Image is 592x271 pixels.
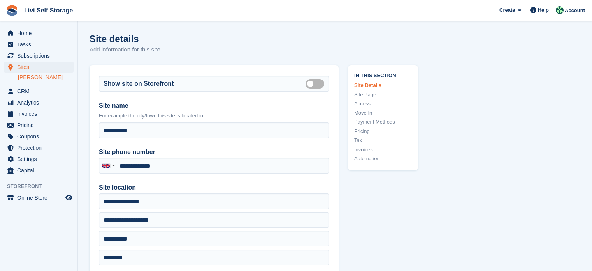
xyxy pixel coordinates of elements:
[4,131,74,142] a: menu
[21,4,76,17] a: Livi Self Storage
[4,50,74,61] a: menu
[90,45,162,54] p: Add information for this site.
[17,28,64,39] span: Home
[99,147,329,157] label: Site phone number
[17,142,64,153] span: Protection
[4,86,74,97] a: menu
[4,165,74,176] a: menu
[17,120,64,131] span: Pricing
[17,192,64,203] span: Online Store
[17,86,64,97] span: CRM
[4,97,74,108] a: menu
[354,146,412,154] a: Invoices
[4,142,74,153] a: menu
[354,71,412,79] span: In this section
[354,118,412,126] a: Payment Methods
[17,165,64,176] span: Capital
[354,155,412,163] a: Automation
[4,154,74,165] a: menu
[104,79,174,89] label: Show site on Storefront
[18,74,74,81] a: [PERSON_NAME]
[17,97,64,108] span: Analytics
[99,183,329,192] label: Site location
[4,192,74,203] a: menu
[17,62,64,73] span: Sites
[4,39,74,50] a: menu
[354,100,412,108] a: Access
[354,109,412,117] a: Move In
[17,154,64,165] span: Settings
[354,81,412,89] a: Site Details
[17,39,64,50] span: Tasks
[6,5,18,16] img: stora-icon-8386f47178a22dfd0bd8f6a31ec36ba5ce8667c1dd55bd0f319d3a0aa187defe.svg
[354,128,412,135] a: Pricing
[306,83,327,84] label: Is public
[354,136,412,144] a: Tax
[90,34,162,44] h1: Site details
[99,112,329,120] p: For example the city/town this site is located in.
[499,6,515,14] span: Create
[7,182,77,190] span: Storefront
[17,108,64,119] span: Invoices
[565,7,585,14] span: Account
[4,120,74,131] a: menu
[4,62,74,73] a: menu
[4,108,74,119] a: menu
[538,6,549,14] span: Help
[64,193,74,202] a: Preview store
[556,6,564,14] img: Accounts
[17,131,64,142] span: Coupons
[354,91,412,99] a: Site Page
[99,101,329,110] label: Site name
[17,50,64,61] span: Subscriptions
[4,28,74,39] a: menu
[99,158,117,173] div: United Kingdom: +44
